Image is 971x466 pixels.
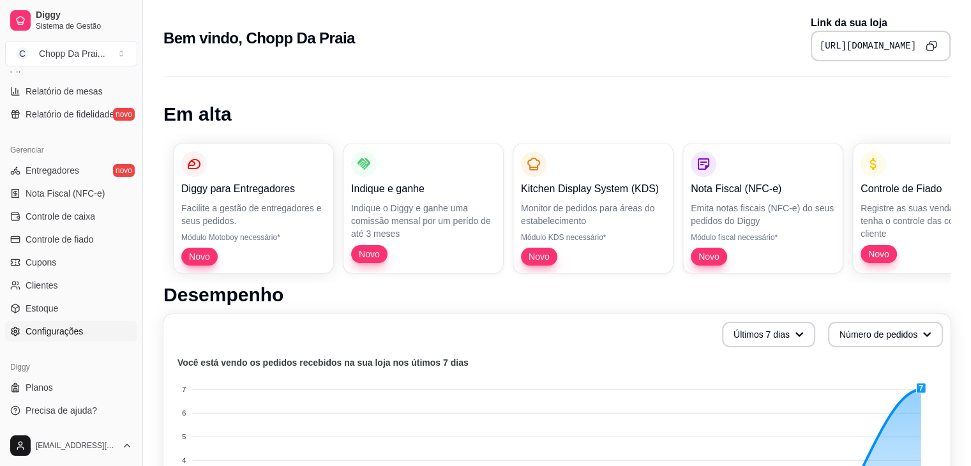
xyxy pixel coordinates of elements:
span: Configurações [26,325,83,338]
p: Nota Fiscal (NFC-e) [691,181,835,197]
tspan: 5 [182,433,186,440]
p: Emita notas fiscais (NFC-e) do seus pedidos do Diggy [691,202,835,227]
button: Últimos 7 dias [722,322,815,347]
a: Relatório de fidelidadenovo [5,104,137,124]
span: Novo [693,250,725,263]
p: Kitchen Display System (KDS) [521,181,665,197]
text: Você está vendo os pedidos recebidos na sua loja nos útimos 7 dias [177,357,469,368]
span: Novo [863,248,894,260]
a: Controle de caixa [5,206,137,227]
div: Diggy [5,357,137,377]
button: Nota Fiscal (NFC-e)Emita notas fiscais (NFC-e) do seus pedidos do DiggyMódulo fiscal necessário*Novo [683,144,843,273]
span: Precisa de ajuda? [26,404,97,417]
button: Copy to clipboard [921,36,942,56]
tspan: 7 [182,386,186,393]
span: Estoque [26,302,58,315]
p: Facilite a gestão de entregadores e seus pedidos. [181,202,326,227]
pre: [URL][DOMAIN_NAME] [820,40,916,52]
button: [EMAIL_ADDRESS][DOMAIN_NAME] [5,430,137,461]
span: [EMAIL_ADDRESS][DOMAIN_NAME] [36,440,117,451]
p: Indique o Diggy e ganhe uma comissão mensal por um perído de até 3 meses [351,202,495,240]
button: Indique e ganheIndique o Diggy e ganhe uma comissão mensal por um perído de até 3 mesesNovo [343,144,503,273]
span: Novo [523,250,555,263]
span: Relatório de fidelidade [26,108,114,121]
button: Kitchen Display System (KDS)Monitor de pedidos para áreas do estabelecimentoMódulo KDS necessário... [513,144,673,273]
p: Módulo fiscal necessário* [691,232,835,243]
a: Relatório de mesas [5,81,137,101]
a: DiggySistema de Gestão [5,5,137,36]
a: Cupons [5,252,137,273]
span: Entregadores [26,164,79,177]
h1: Desempenho [163,283,951,306]
div: Gerenciar [5,140,137,160]
p: Módulo KDS necessário* [521,232,665,243]
a: Controle de fiado [5,229,137,250]
span: Diggy [36,10,132,21]
span: Sistema de Gestão [36,21,132,31]
h1: Em alta [163,103,951,126]
a: Entregadoresnovo [5,160,137,181]
span: Clientes [26,279,58,292]
p: Módulo Motoboy necessário* [181,232,326,243]
span: Novo [354,248,385,260]
span: C [16,47,29,60]
tspan: 6 [182,409,186,417]
p: Monitor de pedidos para áreas do estabelecimento [521,202,665,227]
a: Clientes [5,275,137,296]
a: Precisa de ajuda? [5,400,137,421]
span: Novo [184,250,215,263]
p: Link da sua loja [811,15,951,31]
p: Diggy para Entregadores [181,181,326,197]
h2: Bem vindo, Chopp Da Praia [163,28,355,49]
a: Planos [5,377,137,398]
button: Diggy para EntregadoresFacilite a gestão de entregadores e seus pedidos.Módulo Motoboy necessário... [174,144,333,273]
a: Estoque [5,298,137,319]
span: Controle de fiado [26,233,94,246]
a: Nota Fiscal (NFC-e) [5,183,137,204]
div: Chopp Da Prai ... [39,47,105,60]
p: Indique e ganhe [351,181,495,197]
span: Cupons [26,256,56,269]
span: Controle de caixa [26,210,95,223]
span: Nota Fiscal (NFC-e) [26,187,105,200]
button: Número de pedidos [828,322,943,347]
button: Select a team [5,41,137,66]
a: Configurações [5,321,137,342]
span: Relatório de mesas [26,85,103,98]
tspan: 4 [182,456,186,464]
span: Planos [26,381,53,394]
